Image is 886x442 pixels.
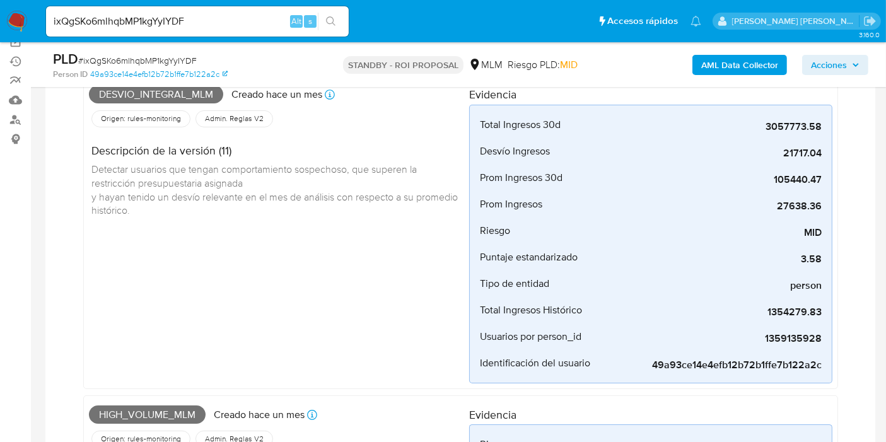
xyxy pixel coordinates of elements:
p: STANDBY - ROI PROPOSAL [343,56,463,74]
h4: Descripción de la versión (11) [91,144,459,158]
div: MLM [469,58,503,72]
span: Acciones [811,55,847,75]
a: Notificaciones [691,16,701,26]
span: Alt [291,15,301,27]
span: # ixQgSKo6mlhqbMP1kgYyIYDF [78,54,197,67]
p: Creado hace un mes [214,408,305,422]
span: Desvio_integral_mlm [89,85,223,104]
button: AML Data Collector [692,55,787,75]
b: PLD [53,49,78,69]
span: s [308,15,312,27]
span: Admin. Reglas V2 [204,113,265,124]
span: Accesos rápidos [607,15,678,28]
span: High_volume_mlm [89,405,206,424]
span: Detectar usuarios que tengan comportamiento sospechoso, que superen la restricción presupuestaria... [91,162,460,217]
a: 49a93ce14e4efb12b72b1ffe7b122a2c [90,69,228,80]
button: Acciones [802,55,868,75]
span: MID [560,57,578,72]
span: Riesgo PLD: [508,58,578,72]
input: Buscar usuario o caso... [46,13,349,30]
b: Person ID [53,69,88,80]
span: Origen: rules-monitoring [100,113,182,124]
a: Salir [863,15,877,28]
span: 3.160.0 [859,30,880,40]
button: search-icon [318,13,344,30]
b: AML Data Collector [701,55,778,75]
p: carlos.obholz@mercadolibre.com [732,15,860,27]
p: Creado hace un mes [231,88,322,102]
